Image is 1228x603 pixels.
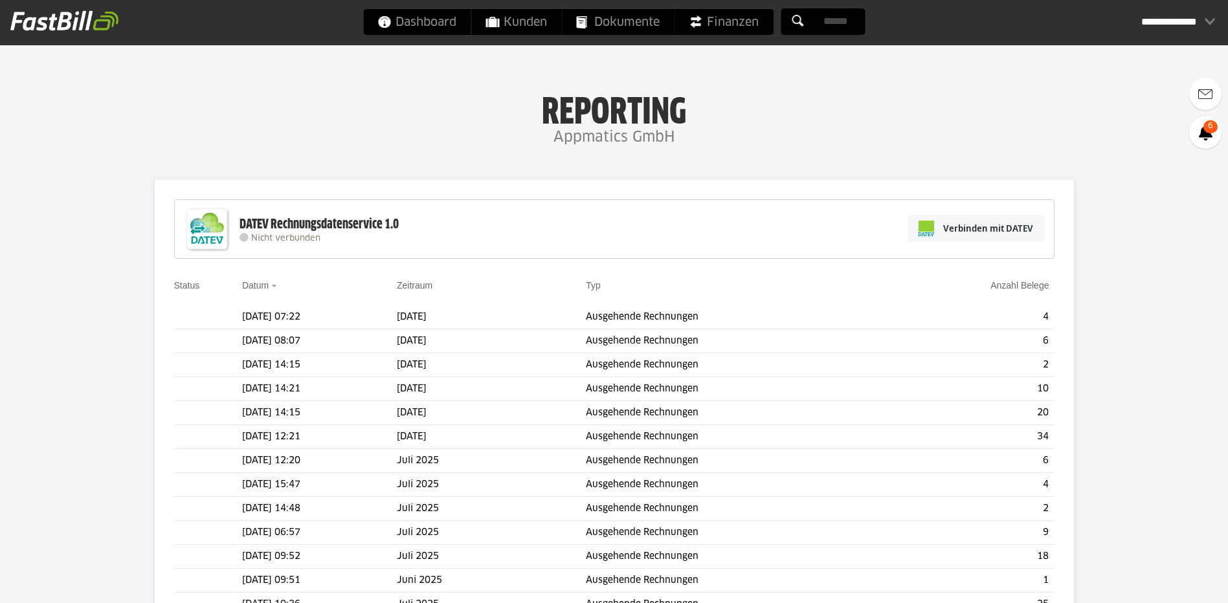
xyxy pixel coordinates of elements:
td: Ausgehende Rechnungen [586,449,885,473]
a: Finanzen [675,9,773,35]
td: Juli 2025 [397,545,586,569]
td: 20 [885,401,1054,425]
td: 4 [885,305,1054,329]
a: Datum [242,280,269,291]
span: Nicht verbunden [251,234,320,243]
td: [DATE] 09:52 [242,545,397,569]
td: [DATE] 12:20 [242,449,397,473]
td: Ausgehende Rechnungen [586,545,885,569]
td: Ausgehende Rechnungen [586,425,885,449]
td: [DATE] 14:48 [242,497,397,521]
img: fastbill_logo_white.png [10,10,118,31]
td: 9 [885,521,1054,545]
td: [DATE] 09:51 [242,569,397,593]
div: DATEV Rechnungsdatenservice 1.0 [240,216,399,233]
td: [DATE] 14:15 [242,401,397,425]
td: [DATE] 07:22 [242,305,397,329]
td: [DATE] [397,353,586,377]
span: Kunden [486,9,547,35]
img: sort_desc.gif [271,285,280,287]
td: [DATE] [397,377,586,401]
td: [DATE] 08:07 [242,329,397,353]
td: Ausgehende Rechnungen [586,377,885,401]
span: Finanzen [689,9,759,35]
span: Dashboard [377,9,456,35]
td: Ausgehende Rechnungen [586,569,885,593]
a: Kunden [471,9,561,35]
a: Status [174,280,200,291]
td: 6 [885,449,1054,473]
td: 10 [885,377,1054,401]
td: [DATE] 14:15 [242,353,397,377]
td: Ausgehende Rechnungen [586,521,885,545]
td: Juli 2025 [397,497,586,521]
img: pi-datev-logo-farbig-24.svg [919,221,934,236]
img: DATEV-Datenservice Logo [181,203,233,255]
a: Dashboard [363,9,471,35]
td: Juli 2025 [397,449,586,473]
td: 6 [885,329,1054,353]
td: 2 [885,497,1054,521]
td: 4 [885,473,1054,497]
td: [DATE] 12:21 [242,425,397,449]
td: Ausgehende Rechnungen [586,401,885,425]
td: [DATE] [397,329,586,353]
td: [DATE] 15:47 [242,473,397,497]
td: 2 [885,353,1054,377]
td: [DATE] [397,425,586,449]
span: Dokumente [576,9,660,35]
td: Juli 2025 [397,521,586,545]
td: Juli 2025 [397,473,586,497]
a: Zeitraum [397,280,432,291]
td: [DATE] 14:21 [242,377,397,401]
td: 18 [885,545,1054,569]
a: Anzahl Belege [990,280,1049,291]
span: Verbinden mit DATEV [943,222,1033,235]
a: Typ [586,280,601,291]
td: [DATE] 06:57 [242,521,397,545]
span: 6 [1203,120,1218,133]
td: Juni 2025 [397,569,586,593]
td: 34 [885,425,1054,449]
td: Ausgehende Rechnungen [586,353,885,377]
td: Ausgehende Rechnungen [586,305,885,329]
h1: Reporting [129,91,1099,125]
td: Ausgehende Rechnungen [586,329,885,353]
td: Ausgehende Rechnungen [586,497,885,521]
td: 1 [885,569,1054,593]
iframe: Öffnet ein Widget, in dem Sie weitere Informationen finden [1128,564,1215,597]
a: Verbinden mit DATEV [908,215,1044,242]
a: 6 [1189,116,1222,149]
a: Dokumente [562,9,674,35]
td: Ausgehende Rechnungen [586,473,885,497]
td: [DATE] [397,305,586,329]
td: [DATE] [397,401,586,425]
